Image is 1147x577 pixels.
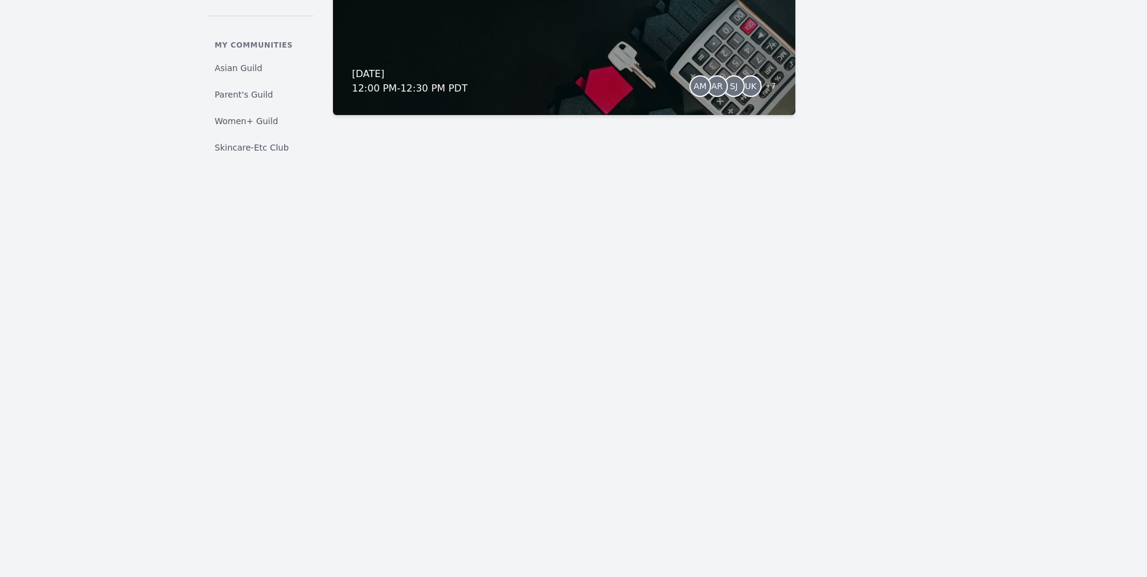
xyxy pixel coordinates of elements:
[208,40,314,50] p: My communities
[730,82,738,90] span: SJ
[215,142,289,154] span: Skincare-Etc Club
[215,115,278,127] span: Women+ Guild
[745,82,756,90] span: UK
[711,82,723,90] span: AR
[215,62,263,74] span: Asian Guild
[208,137,314,158] a: Skincare-Etc Club
[215,89,273,101] span: Parent's Guild
[694,82,707,90] span: AM
[758,79,776,96] span: + 7
[208,57,314,79] a: Asian Guild
[208,110,314,132] a: Women+ Guild
[208,84,314,105] a: Parent's Guild
[352,67,468,96] div: [DATE] 12:00 PM - 12:30 PM PDT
